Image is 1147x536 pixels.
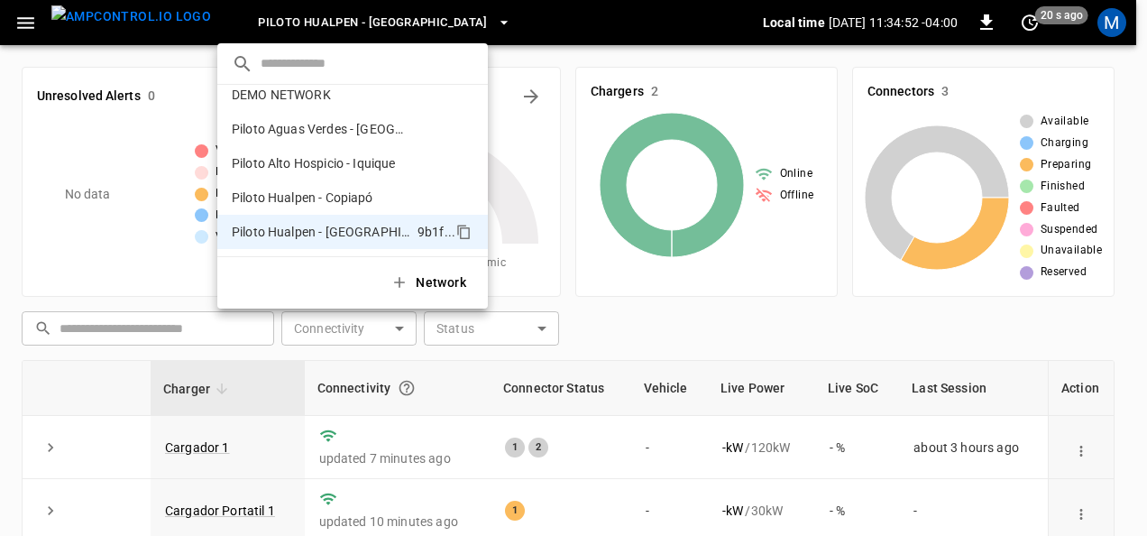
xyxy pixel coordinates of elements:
[454,221,474,243] div: copy
[232,120,408,138] p: Piloto Aguas Verdes - [GEOGRAPHIC_DATA]
[232,223,410,241] p: Piloto Hualpen - [GEOGRAPHIC_DATA]
[232,86,331,104] p: DEMO NETWORK
[232,189,373,207] p: Piloto Hualpen - Copiapó
[380,264,481,301] button: Network
[232,154,396,172] p: Piloto Alto Hospicio - Iquique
